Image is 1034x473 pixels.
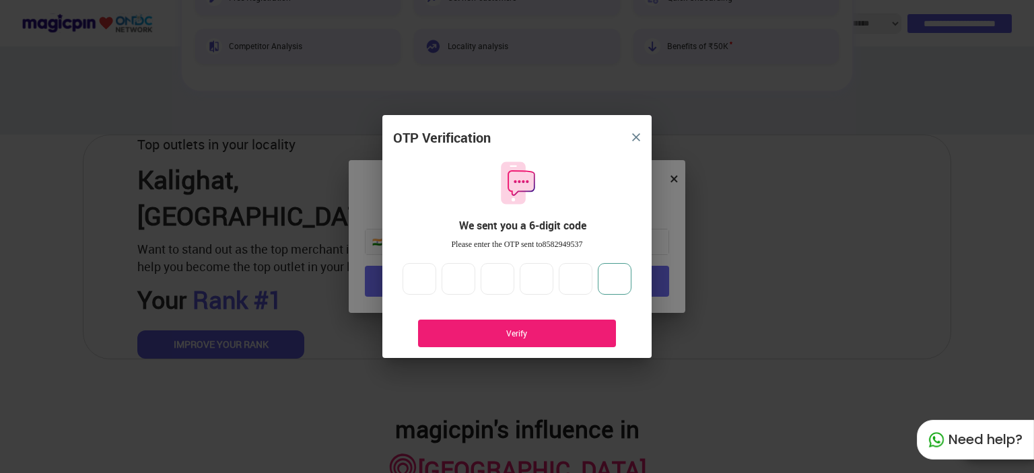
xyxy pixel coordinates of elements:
[494,160,540,206] img: otpMessageIcon.11fa9bf9.svg
[917,420,1034,460] div: Need help?
[438,328,596,339] div: Verify
[632,133,640,141] img: 8zTxi7IzMsfkYqyYgBgfvSHvmzQA9juT1O3mhMgBDT8p5s20zMZ2JbefE1IEBlkXHwa7wAFxGwdILBLhkAAAAASUVORK5CYII=
[624,125,648,149] button: close
[393,239,641,250] div: Please enter the OTP sent to 8582949537
[393,129,491,148] div: OTP Verification
[404,218,641,233] div: We sent you a 6-digit code
[928,432,944,448] img: whatapp_green.7240e66a.svg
